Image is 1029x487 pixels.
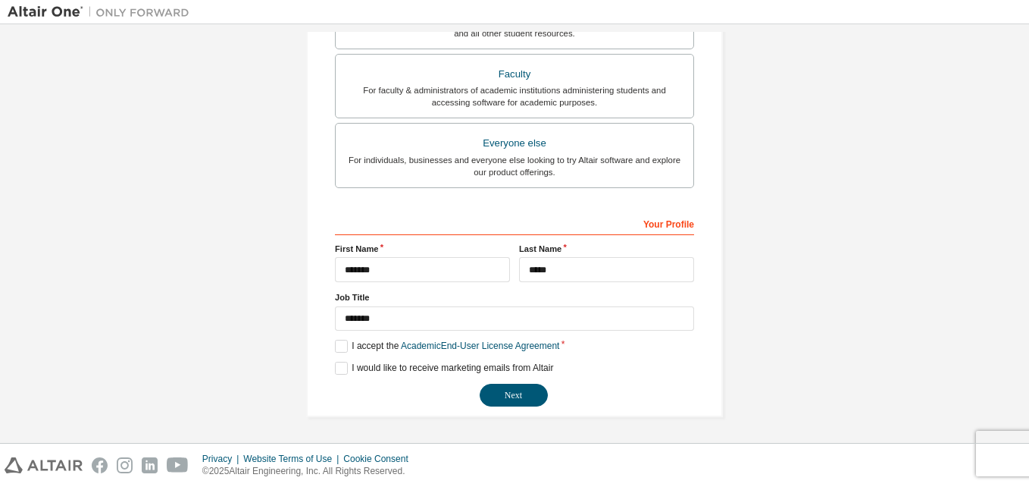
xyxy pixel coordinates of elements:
label: Last Name [519,243,694,255]
div: For individuals, businesses and everyone else looking to try Altair software and explore our prod... [345,154,684,178]
img: altair_logo.svg [5,457,83,473]
div: Privacy [202,453,243,465]
p: © 2025 Altair Engineering, Inc. All Rights Reserved. [202,465,418,478]
div: For faculty & administrators of academic institutions administering students and accessing softwa... [345,84,684,108]
label: I accept the [335,340,559,353]
label: First Name [335,243,510,255]
img: Altair One [8,5,197,20]
a: Academic End-User License Agreement [401,341,559,351]
img: youtube.svg [167,457,189,473]
div: Website Terms of Use [243,453,343,465]
label: I would like to receive marketing emails from Altair [335,362,553,375]
img: facebook.svg [92,457,108,473]
img: instagram.svg [117,457,133,473]
div: Everyone else [345,133,684,154]
div: Your Profile [335,211,694,235]
div: Cookie Consent [343,453,417,465]
div: Faculty [345,64,684,85]
img: linkedin.svg [142,457,158,473]
label: Job Title [335,291,694,303]
button: Next [480,384,548,407]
